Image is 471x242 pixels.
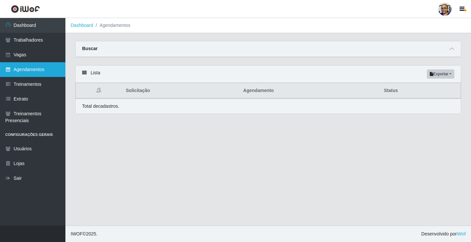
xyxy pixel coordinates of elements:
[65,18,471,33] nav: breadcrumb
[421,231,466,237] span: Desenvolvido por
[82,46,97,51] strong: Buscar
[71,23,93,28] a: Dashboard
[82,103,119,110] p: Total de cadastros.
[93,22,131,29] li: Agendamentos
[239,83,380,99] th: Agendamento
[457,231,466,236] a: iWof
[76,65,461,83] div: Lista
[427,69,454,79] button: Exportar
[71,231,83,236] span: IWOF
[11,5,40,13] img: CoreUI Logo
[380,83,461,99] th: Status
[71,231,97,237] span: © 2025 .
[122,83,239,99] th: Solicitação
